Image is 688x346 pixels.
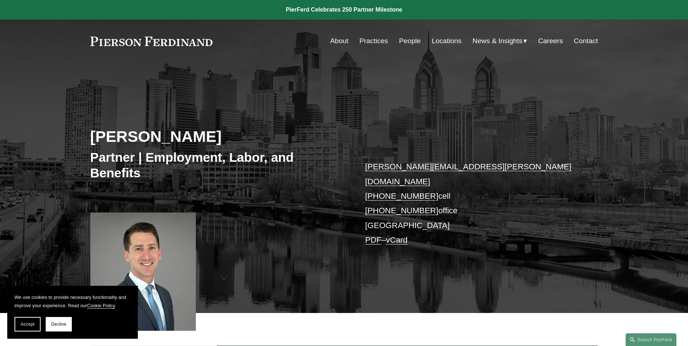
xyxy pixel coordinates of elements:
a: PDF [365,235,382,244]
a: vCard [386,235,408,244]
p: cell office [GEOGRAPHIC_DATA] – [365,160,577,247]
a: folder dropdown [473,34,527,48]
span: Decline [51,322,66,327]
a: Practices [359,34,388,48]
h2: [PERSON_NAME] [90,127,344,146]
section: Cookie banner [7,286,138,339]
a: [PHONE_NUMBER] [365,191,438,201]
a: Locations [432,34,461,48]
a: About [330,34,349,48]
a: Cookie Policy [87,303,115,308]
a: [PHONE_NUMBER] [365,206,438,215]
a: Search this site [626,333,676,346]
p: We use cookies to provide necessary functionality and improve your experience. Read our . [15,293,131,310]
button: Decline [46,317,72,331]
a: Contact [574,34,598,48]
a: Careers [538,34,563,48]
h3: Partner | Employment, Labor, and Benefits [90,149,344,181]
a: [PERSON_NAME][EMAIL_ADDRESS][PERSON_NAME][DOMAIN_NAME] [365,162,572,186]
a: People [399,34,421,48]
span: Accept [21,322,34,327]
button: Accept [15,317,41,331]
span: News & Insights [473,35,523,48]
